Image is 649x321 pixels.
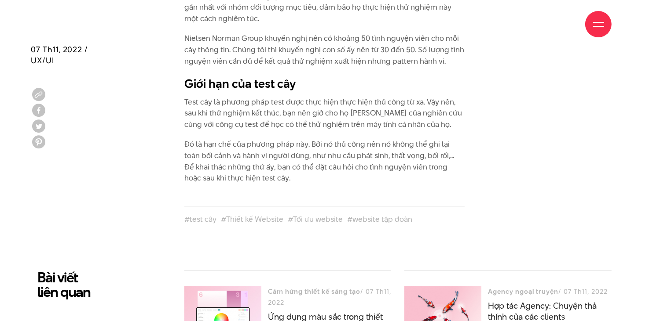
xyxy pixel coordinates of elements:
span: 07 Th11, 2022 / UX/UI [31,44,88,66]
h2: Giới hạn của test cây [184,76,465,92]
h3: Cảm hứng thiết kế sáng tạo [268,286,360,297]
div: / 07 Th11, 2022 [488,286,612,297]
a: #Tối ưu website [288,214,343,224]
a: #test cây [184,214,216,224]
p: Nielsen Norman Group khuyến nghị nên có khoảng 50 tình nguyện viên cho mỗi cây thông tin. Chúng t... [184,33,465,67]
a: #Thiết kế Website [221,214,283,224]
a: #website tập đoàn [347,214,412,224]
h2: Bài viết liên quan [37,270,171,299]
p: Test cây là phương pháp test được thực hiện thực hiện thủ công từ xa. Vậy nên, sau khi thử nghiệm... [184,97,465,130]
h3: Agency ngoại truyện [488,286,558,297]
div: / 07 Th11, 2022 [268,286,392,308]
p: Đó là hạn chế của phương pháp này. Bởi nó thủ công nên nó không thể ghi lại toàn bối cảnh và hành... [184,139,465,184]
